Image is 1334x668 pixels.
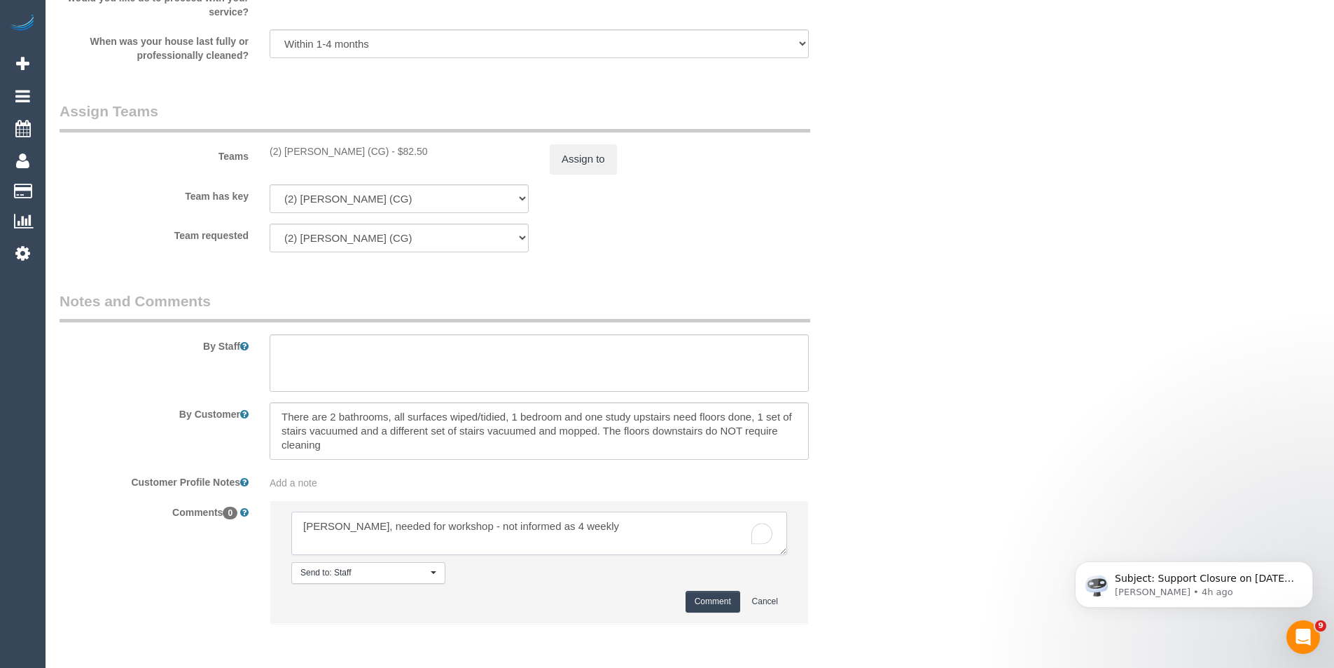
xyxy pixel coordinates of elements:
label: Team requested [49,224,259,243]
legend: Assign Teams [60,101,810,132]
label: By Staff [49,334,259,353]
label: Team has key [49,184,259,203]
span: Add a note [270,477,317,489]
iframe: Intercom notifications message [1054,532,1334,630]
span: Send to: Staff [300,567,427,579]
span: 0 [223,507,237,519]
button: Cancel [743,591,787,613]
label: When was your house last fully or professionally cleaned? [49,29,259,62]
span: 9 [1315,620,1326,632]
button: Assign to [550,144,617,174]
legend: Notes and Comments [60,291,810,322]
button: Comment [686,591,740,613]
label: Customer Profile Notes [49,470,259,489]
textarea: To enrich screen reader interactions, please activate Accessibility in Grammarly extension settings [291,512,787,555]
div: 2 hours x $41.25/hour [270,144,529,158]
img: Automaid Logo [8,14,36,34]
label: By Customer [49,402,259,421]
label: Comments [49,500,259,519]
label: Teams [49,144,259,163]
button: Send to: Staff [291,562,445,584]
iframe: Intercom live chat [1286,620,1320,654]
